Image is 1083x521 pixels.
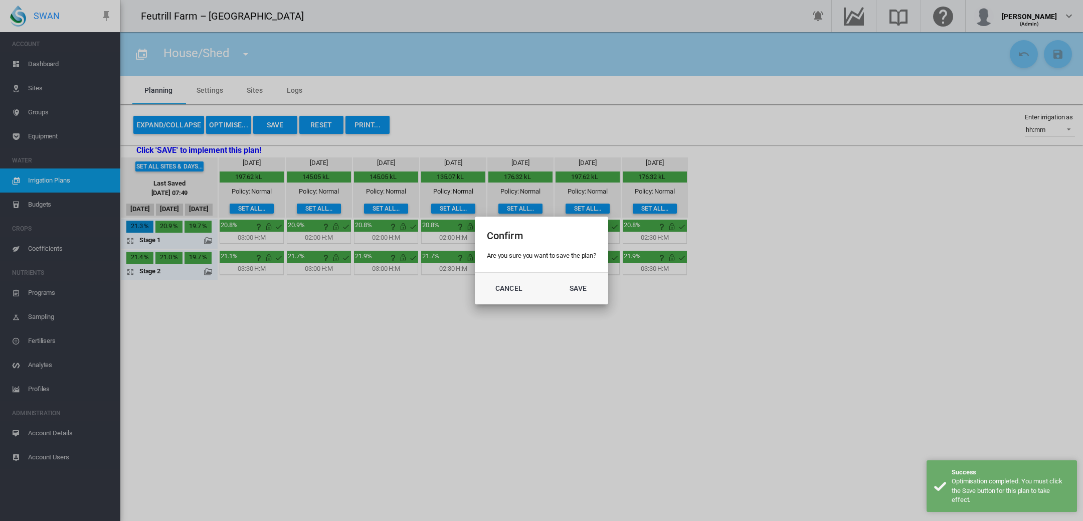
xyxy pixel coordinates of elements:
[952,477,1069,504] div: Optimisation completed. You must click the Save button for this plan to take effect.
[487,251,596,260] div: Are you sure you want to save the plan?
[487,279,531,297] button: Cancel
[487,229,596,243] h2: Confirm
[475,217,608,304] md-dialog: Confirm
[927,460,1077,512] div: Success Optimisation completed. You must click the Save button for this plan to take effect.
[556,279,600,297] button: Save
[952,468,1069,477] div: Success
